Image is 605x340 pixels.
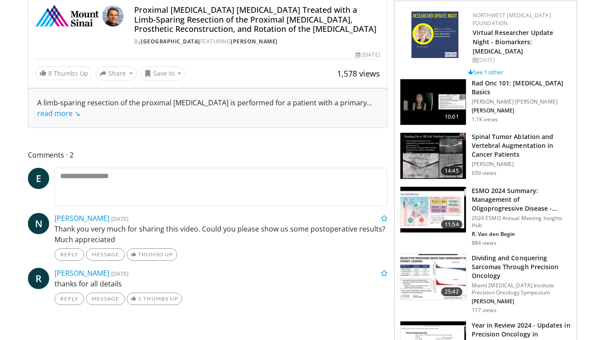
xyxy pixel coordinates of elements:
a: 11:54 ESMO 2024 Summary: Management of Oligoprogressive Disease - Patients… 2024 ESMO Annual Meet... [400,186,571,247]
a: Reply [54,248,84,261]
p: 117 views [472,307,496,314]
a: 14:45 Spinal Tumor Ablation and Vertebral Augmentation in Cancer Patients [PERSON_NAME] 659 views [400,132,571,179]
img: 15bc000e-3a55-4f6c-8e8a-37ec86489656.png.150x105_q85_autocrop_double_scale_upscale_version-0.2.png [411,12,458,58]
div: A limb-sparing resection of the proximal [MEDICAL_DATA] is performed for a patient with a primary [37,97,378,119]
a: [PERSON_NAME] [54,213,109,223]
a: [GEOGRAPHIC_DATA] [141,38,200,45]
div: By FEATURING [134,38,380,46]
a: Message [86,248,125,261]
a: Thumbs Up [127,248,177,261]
span: 8 [48,69,52,77]
button: Save to [140,66,186,81]
h3: Rad Onc 101: [MEDICAL_DATA] Basics [472,79,571,97]
p: [PERSON_NAME] [472,107,571,114]
button: Share [96,66,137,81]
img: 157f300d-41a8-4e37-ad4f-d26e86a47314.150x105_q85_crop-smart_upscale.jpg [400,187,466,233]
img: b251faac-dfce-4c10-b90e-23ff6038ded6.150x105_q85_crop-smart_upscale.jpg [400,254,466,300]
a: read more ↘ [37,108,80,118]
p: 1.1K views [472,116,498,123]
h3: Dividing and Conquering Sarcomas Through Precision Oncology [472,254,571,280]
a: [PERSON_NAME] [54,268,109,278]
h3: ESMO 2024 Summary: Management of Oligoprogressive Disease - Patients… [472,186,571,213]
img: Avatar [102,5,124,27]
p: Thank you very much for sharing this video. Could you please show us some postoperative results? ... [54,224,388,245]
a: 1 Thumbs Up [127,293,182,305]
img: Mount Sinai [35,5,99,27]
p: Miami [MEDICAL_DATA] Institute Precision Oncology Symposium [472,282,571,296]
span: 1,578 views [337,68,380,79]
h4: Proximal [MEDICAL_DATA] [MEDICAL_DATA] Treated with a Limb-Sparing Resection of the Proximal [MED... [134,5,380,34]
p: 884 views [472,240,496,247]
p: thanks for all details [54,278,388,289]
p: R. Van den Begin [472,231,571,238]
span: Comments 2 [28,149,388,161]
a: [PERSON_NAME] [231,38,278,45]
div: [DATE] [356,51,380,59]
a: Reply [54,293,84,305]
span: 10:01 [441,112,462,121]
a: N [28,213,49,234]
img: e04be328-2986-48f8-b744-ac4a80a16d39.150x105_q85_crop-smart_upscale.jpg [400,133,466,179]
span: 11:54 [441,220,462,229]
div: [DATE] [473,56,570,64]
p: [PERSON_NAME] [472,298,571,305]
small: [DATE] [111,270,128,278]
a: R [28,268,49,289]
p: 2024 ESMO Annual Meeting Insights Hub [472,215,571,229]
span: 25:42 [441,287,462,296]
h3: Spinal Tumor Ablation and Vertebral Augmentation in Cancer Patients [472,132,571,159]
p: 659 views [472,170,496,177]
a: E [28,168,49,189]
img: aee802ce-c4cb-403d-b093-d98594b3404c.150x105_q85_crop-smart_upscale.jpg [400,79,466,125]
a: Northwest [MEDICAL_DATA] Foundation [473,12,551,27]
span: ... [37,98,372,118]
a: 8 Thumbs Up [35,66,92,80]
p: [PERSON_NAME] [472,161,571,168]
span: 1 [138,295,142,302]
p: [PERSON_NAME] [PERSON_NAME] [472,98,571,105]
a: 10:01 Rad Onc 101: [MEDICAL_DATA] Basics [PERSON_NAME] [PERSON_NAME] [PERSON_NAME] 1.1K views [400,79,571,126]
a: Message [86,293,125,305]
span: 14:45 [441,166,462,175]
small: [DATE] [111,215,128,223]
a: Virtual Researcher Update Night - Biomarkers: [MEDICAL_DATA] [473,28,554,55]
a: 25:42 Dividing and Conquering Sarcomas Through Precision Oncology Miami [MEDICAL_DATA] Institute ... [400,254,571,314]
a: See 1 other [468,68,503,76]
